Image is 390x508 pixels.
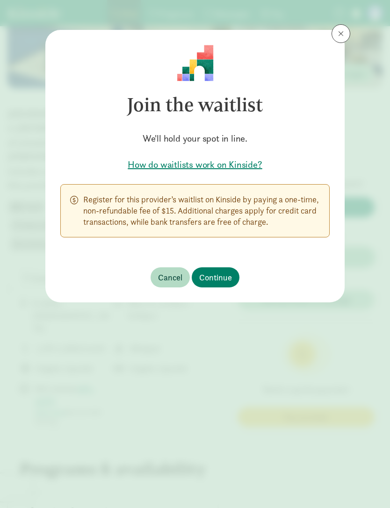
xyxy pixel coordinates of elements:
span: Cancel [158,271,182,284]
button: Continue [192,267,239,287]
button: Cancel [151,267,190,287]
p: Register for this provider’s waitlist on Kinside by paying a one-time, non-refundable fee of $15.... [83,194,320,228]
h3: Join the waitlist [60,81,330,128]
h5: We'll hold your spot in line. [60,132,330,145]
a: How do waitlists work on Kinside? [60,158,330,171]
span: Continue [199,271,232,284]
